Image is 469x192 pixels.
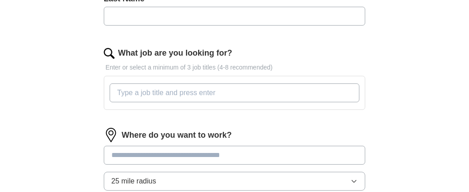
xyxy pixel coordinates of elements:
img: location.png [104,128,118,142]
button: 25 mile radius [104,172,365,191]
label: Where do you want to work? [122,129,232,141]
img: search.png [104,48,115,59]
p: Enter or select a minimum of 3 job titles (4-8 recommended) [104,63,365,72]
label: What job are you looking for? [118,47,232,59]
input: Type a job title and press enter [110,83,359,102]
span: 25 mile radius [111,176,156,187]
